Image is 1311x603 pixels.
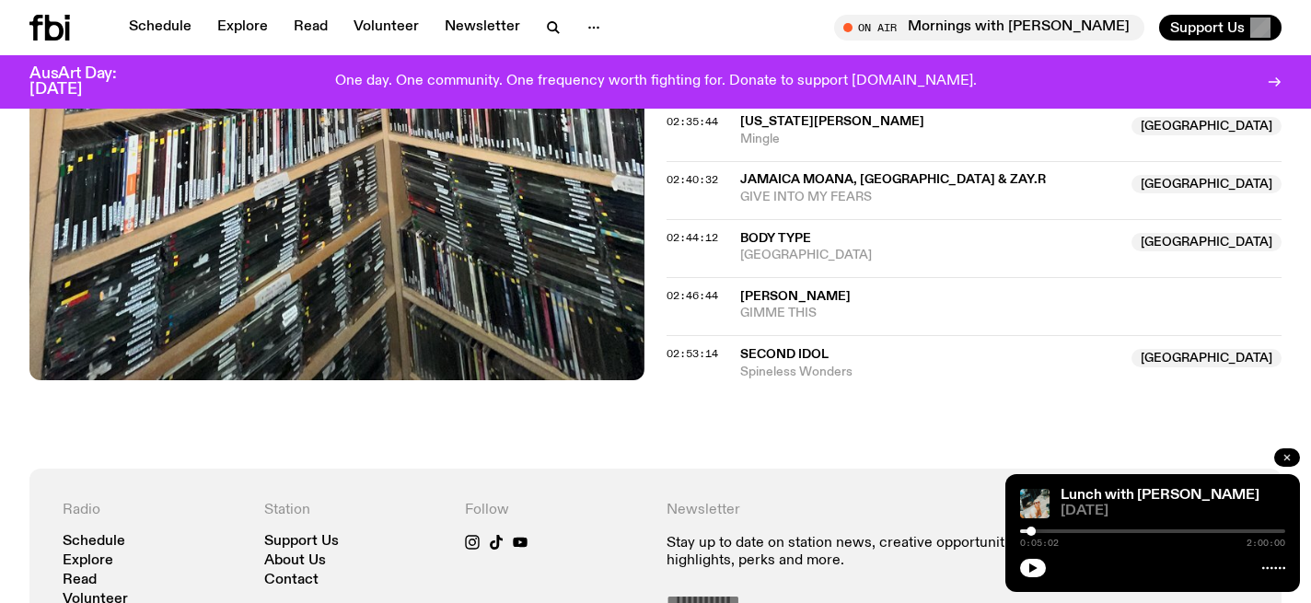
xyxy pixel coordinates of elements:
[1131,175,1282,193] span: [GEOGRAPHIC_DATA]
[206,15,279,41] a: Explore
[1159,15,1282,41] button: Support Us
[667,172,718,187] span: 02:40:32
[834,15,1144,41] button: On AirMornings with [PERSON_NAME]
[740,305,1282,322] span: GIMME THIS
[740,115,924,128] span: [US_STATE][PERSON_NAME]
[63,574,97,587] a: Read
[667,114,718,129] span: 02:35:44
[740,173,1046,186] span: Jamaica Moana, [GEOGRAPHIC_DATA] & ZAY.R
[1131,349,1282,367] span: [GEOGRAPHIC_DATA]
[740,232,811,245] span: Body Type
[667,175,718,185] button: 02:40:32
[667,502,1047,519] h4: Newsletter
[740,189,1120,206] span: GIVE INTO MY FEARS
[667,117,718,127] button: 02:35:44
[667,230,718,245] span: 02:44:12
[264,502,444,519] h4: Station
[1020,539,1059,548] span: 0:05:02
[667,288,718,303] span: 02:46:44
[29,66,147,98] h3: AusArt Day: [DATE]
[434,15,531,41] a: Newsletter
[342,15,430,41] a: Volunteer
[740,348,829,361] span: Second Idol
[63,502,242,519] h4: Radio
[1247,539,1285,548] span: 2:00:00
[118,15,203,41] a: Schedule
[740,290,851,303] span: [PERSON_NAME]
[465,502,644,519] h4: Follow
[1131,233,1282,251] span: [GEOGRAPHIC_DATA]
[264,535,339,549] a: Support Us
[283,15,339,41] a: Read
[63,535,125,549] a: Schedule
[667,346,718,361] span: 02:53:14
[740,364,1120,381] span: Spineless Wonders
[264,554,326,568] a: About Us
[667,233,718,243] button: 02:44:12
[63,554,113,568] a: Explore
[740,131,1120,148] span: Mingle
[264,574,319,587] a: Contact
[667,349,718,359] button: 02:53:14
[667,291,718,301] button: 02:46:44
[1170,19,1245,36] span: Support Us
[740,247,1120,264] span: [GEOGRAPHIC_DATA]
[335,74,977,90] p: One day. One community. One frequency worth fighting for. Donate to support [DOMAIN_NAME].
[1131,117,1282,135] span: [GEOGRAPHIC_DATA]
[1061,488,1259,503] a: Lunch with [PERSON_NAME]
[667,535,1047,570] p: Stay up to date on station news, creative opportunities, highlights, perks and more.
[1061,504,1285,518] span: [DATE]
